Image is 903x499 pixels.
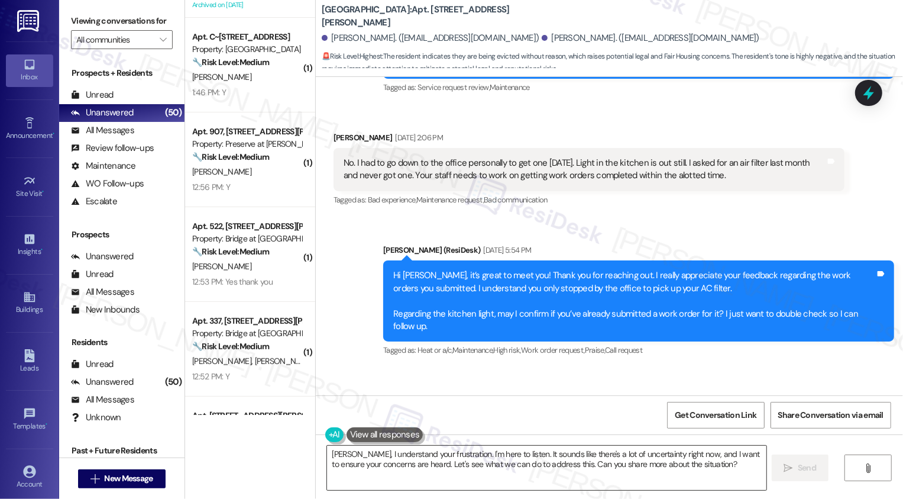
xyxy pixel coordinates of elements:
[605,345,642,355] span: Call request
[71,250,134,263] div: Unanswered
[71,286,134,298] div: All Messages
[6,171,53,203] a: Site Visit •
[71,124,134,137] div: All Messages
[192,341,269,352] strong: 🔧 Risk Level: Medium
[104,472,153,485] span: New Message
[192,276,273,287] div: 12:53 PM: Yes thank you
[71,376,134,388] div: Unanswered
[393,269,875,333] div: Hi [PERSON_NAME], it’s great to meet you! Thank you for reaching out. I really appreciate your fe...
[254,356,313,366] span: [PERSON_NAME]
[6,462,53,494] a: Account
[71,394,134,406] div: All Messages
[71,142,154,154] div: Review follow-ups
[6,346,53,378] a: Leads
[192,138,302,150] div: Property: Preserve at [PERSON_NAME][GEOGRAPHIC_DATA]
[59,445,185,457] div: Past + Future Residents
[192,43,302,56] div: Property: [GEOGRAPHIC_DATA]
[798,462,816,474] span: Send
[192,31,302,43] div: Apt. C~[STREET_ADDRESS]
[192,315,302,327] div: Apt. 337, [STREET_ADDRESS][PERSON_NAME]
[192,87,226,98] div: 1:46 PM: Y
[162,373,185,391] div: (50)
[192,125,302,138] div: Apt. 907, [STREET_ADDRESS][PERSON_NAME]
[417,82,490,92] span: Service request review ,
[43,188,44,196] span: •
[71,12,173,30] label: Viewing conversations for
[399,395,462,407] div: Collections Status
[71,89,114,101] div: Unread
[494,345,522,355] span: High risk ,
[322,51,383,61] strong: 🚨 Risk Level: Highest
[667,402,764,429] button: Get Conversation Link
[53,130,54,138] span: •
[160,35,166,44] i: 
[585,345,605,355] span: Praise ,
[17,10,41,32] img: ResiDesk Logo
[521,345,585,355] span: Work order request ,
[542,32,759,44] div: [PERSON_NAME]. ([EMAIL_ADDRESS][DOMAIN_NAME])
[71,268,114,281] div: Unread
[71,178,144,190] div: WO Follow-ups
[6,404,53,436] a: Templates •
[78,469,166,488] button: New Message
[334,131,844,148] div: [PERSON_NAME]
[322,4,558,29] b: [GEOGRAPHIC_DATA]: Apt. [STREET_ADDRESS][PERSON_NAME]
[192,72,251,82] span: [PERSON_NAME]
[59,336,185,349] div: Residents
[192,152,269,162] strong: 🔧 Risk Level: Medium
[675,409,756,421] span: Get Conversation Link
[344,157,826,182] div: No. I had to go down to the office personally to get one [DATE]. Light in the kitchen is out stil...
[481,244,532,256] div: [DATE] 5:54 PM
[41,246,43,254] span: •
[383,79,894,96] div: Tagged as:
[71,358,114,371] div: Unread
[71,304,140,316] div: New Inbounds
[452,345,493,355] span: Maintenance ,
[71,195,117,208] div: Escalate
[864,463,873,473] i: 
[90,474,99,484] i: 
[778,409,883,421] span: Share Conversation via email
[192,220,302,233] div: Apt. 522, [STREET_ADDRESS][PERSON_NAME]
[490,82,530,92] span: Maintenance
[192,233,302,245] div: Property: Bridge at [GEOGRAPHIC_DATA]
[784,463,793,473] i: 
[192,182,230,192] div: 12:56 PM: Y
[322,32,539,44] div: [PERSON_NAME]. ([EMAIL_ADDRESS][DOMAIN_NAME])
[6,229,53,261] a: Insights •
[327,446,766,490] textarea: [PERSON_NAME], I understand your frustration. I'm here to listen. It sounds like there's a lot of...
[59,228,185,241] div: Prospects
[417,345,452,355] span: Heat or a/c ,
[71,160,136,172] div: Maintenance
[771,402,891,429] button: Share Conversation via email
[462,395,510,407] div: [DATE] 7:21 AM
[322,50,903,76] span: : The resident indicates they are being evicted without reason, which raises potential legal and ...
[71,411,121,424] div: Unknown
[59,67,185,79] div: Prospects + Residents
[416,195,484,205] span: Maintenance request ,
[484,195,548,205] span: Bad communication
[71,107,134,119] div: Unanswered
[383,342,894,359] div: Tagged as:
[192,246,269,257] strong: 🔧 Risk Level: Medium
[192,57,269,67] strong: 🔧 Risk Level: Medium
[162,104,185,122] div: (50)
[192,356,255,366] span: [PERSON_NAME]
[76,30,154,49] input: All communities
[192,166,251,177] span: [PERSON_NAME]
[192,410,302,422] div: Apt. [STREET_ADDRESS][PERSON_NAME]
[383,244,894,260] div: [PERSON_NAME] (ResiDesk)
[368,195,416,205] span: Bad experience ,
[192,371,229,382] div: 12:52 PM: Y
[6,287,53,319] a: Buildings
[334,191,844,208] div: Tagged as:
[192,327,302,340] div: Property: Bridge at [GEOGRAPHIC_DATA]
[46,420,47,429] span: •
[192,261,251,272] span: [PERSON_NAME]
[772,455,829,481] button: Send
[392,131,443,144] div: [DATE] 2:06 PM
[6,54,53,86] a: Inbox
